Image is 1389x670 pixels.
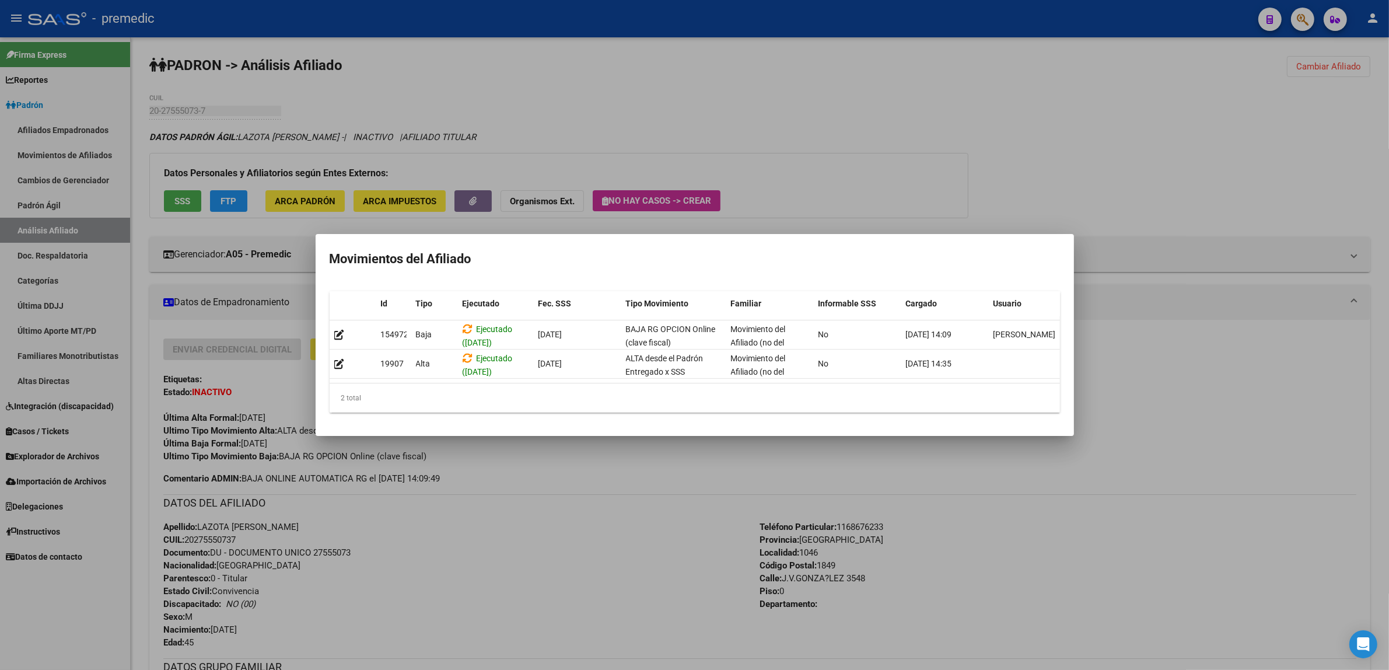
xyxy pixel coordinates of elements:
[626,324,716,347] span: BAJA RG OPCION Online (clave fiscal)
[726,291,814,316] datatable-header-cell: Familiar
[818,359,829,368] span: No
[906,330,952,339] span: [DATE] 14:09
[538,359,562,368] span: [DATE]
[989,291,1076,316] datatable-header-cell: Usuario
[534,291,621,316] datatable-header-cell: Fec. SSS
[818,299,877,308] span: Informable SSS
[731,299,762,308] span: Familiar
[538,330,562,339] span: [DATE]
[381,359,404,368] span: 19907
[330,248,1060,270] h2: Movimientos del Afiliado
[901,291,989,316] datatable-header-cell: Cargado
[993,330,1056,339] span: [PERSON_NAME]
[381,299,388,308] span: Id
[463,299,500,308] span: Ejecutado
[538,299,572,308] span: Fec. SSS
[731,324,786,361] span: Movimiento del Afiliado (no del grupo)
[411,291,458,316] datatable-header-cell: Tipo
[731,354,786,390] span: Movimiento del Afiliado (no del grupo)
[376,291,411,316] datatable-header-cell: Id
[626,299,689,308] span: Tipo Movimiento
[1349,630,1377,658] div: Open Intercom Messenger
[906,299,937,308] span: Cargado
[416,359,431,368] span: Alta
[416,299,433,308] span: Tipo
[626,354,704,376] span: ALTA desde el Padrón Entregado x SSS
[463,324,513,347] span: Ejecutado ([DATE])
[463,354,513,376] span: Ejecutado ([DATE])
[621,291,726,316] datatable-header-cell: Tipo Movimiento
[818,330,829,339] span: No
[330,383,1060,413] div: 2 total
[993,299,1022,308] span: Usuario
[814,291,901,316] datatable-header-cell: Informable SSS
[906,359,952,368] span: [DATE] 14:35
[458,291,534,316] datatable-header-cell: Ejecutado
[381,330,409,339] span: 154972
[416,330,432,339] span: Baja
